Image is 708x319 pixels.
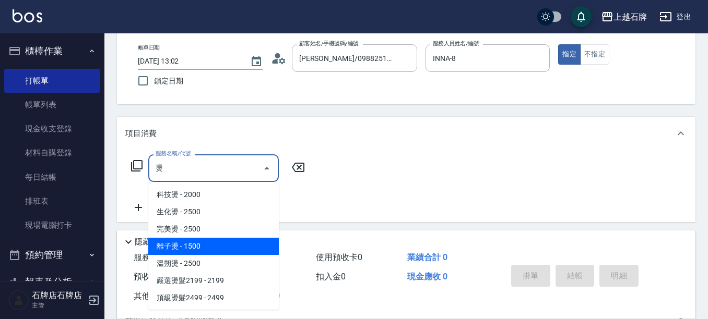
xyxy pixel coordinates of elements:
label: 顧客姓名/手機號碼/編號 [299,40,359,47]
span: 溫朔燙 - 2500 [148,255,279,272]
img: Logo [13,9,42,22]
span: 頂級燙髮2499 - 2499 [148,289,279,306]
div: 項目消費 [117,117,695,150]
span: 鎖定日期 [154,76,183,87]
a: 現場電腦打卡 [4,213,100,237]
span: 生化燙 - 2500 [148,203,279,220]
label: 服務人員姓名/編號 [433,40,479,47]
span: 扣入金 0 [316,272,346,281]
a: 排班表 [4,189,100,213]
span: 嚴選燙髮2199 - 2199 [148,272,279,289]
span: 離子燙 - 1500 [148,238,279,255]
span: 科技燙 - 2000 [148,186,279,203]
a: 打帳單 [4,69,100,93]
span: 完美燙 - 2500 [148,220,279,238]
button: Close [258,160,275,177]
a: 每日結帳 [4,165,100,189]
label: 服務名稱/代號 [156,150,191,157]
img: Person [8,290,29,311]
input: YYYY/MM/DD hh:mm [138,53,240,70]
div: 店販銷售 [117,230,695,255]
span: 使用預收卡 0 [316,252,362,262]
button: Choose date, selected date is 2025-09-05 [244,49,269,74]
button: 上越石牌 [597,6,651,28]
span: 其他付款方式 0 [134,291,188,301]
button: 報表及分析 [4,268,100,296]
span: 預收卡販賣 0 [134,272,180,281]
a: 帳單列表 [4,93,100,117]
button: 登出 [655,7,695,27]
button: 櫃檯作業 [4,38,100,65]
label: 帳單日期 [138,44,160,52]
button: 不指定 [580,44,609,65]
button: 預約管理 [4,241,100,268]
div: 上越石牌 [613,10,647,23]
button: save [571,6,592,27]
span: 業績合計 0 [407,252,447,262]
span: 現金應收 0 [407,272,447,281]
p: 項目消費 [125,128,157,139]
span: 服務消費 0 [134,252,172,262]
a: 材料自購登錄 [4,141,100,165]
button: 指定 [558,44,581,65]
h5: 石牌店石牌店 [32,290,85,301]
p: 隱藏業績明細 [135,237,182,248]
a: 現金收支登錄 [4,117,100,141]
p: 主管 [32,301,85,310]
